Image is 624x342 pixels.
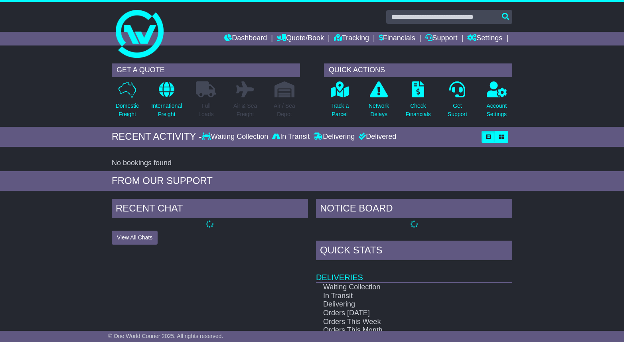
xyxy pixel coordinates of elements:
p: Network Delays [369,102,389,119]
div: NOTICE BOARD [316,199,512,220]
div: Delivering [312,132,357,141]
a: Tracking [334,32,369,45]
a: DomesticFreight [115,81,139,123]
button: View All Chats [112,231,158,245]
div: GET A QUOTE [112,63,300,77]
a: Dashboard [224,32,267,45]
a: Quote/Book [277,32,324,45]
p: Get Support [448,102,467,119]
a: CheckFinancials [405,81,431,123]
a: Track aParcel [330,81,349,123]
div: RECENT ACTIVITY - [112,131,202,142]
p: Check Financials [406,102,431,119]
td: In Transit [316,292,484,300]
a: AccountSettings [486,81,507,123]
p: Track a Parcel [330,102,349,119]
div: Delivered [357,132,396,141]
p: Air / Sea Depot [274,102,295,119]
td: Orders This Month [316,326,484,335]
div: RECENT CHAT [112,199,308,220]
td: Orders This Week [316,318,484,326]
p: Domestic Freight [116,102,139,119]
div: In Transit [270,132,312,141]
a: Settings [467,32,502,45]
a: Support [425,32,458,45]
div: Waiting Collection [202,132,270,141]
p: Air & Sea Freight [233,102,257,119]
a: NetworkDelays [368,81,389,123]
td: Waiting Collection [316,283,484,292]
a: InternationalFreight [151,81,182,123]
div: FROM OUR SUPPORT [112,175,512,187]
p: Account Settings [487,102,507,119]
span: © One World Courier 2025. All rights reserved. [108,333,223,339]
a: GetSupport [447,81,468,123]
div: QUICK ACTIONS [324,63,512,77]
a: Financials [379,32,415,45]
td: Delivering [316,300,484,309]
td: Deliveries [316,262,512,283]
td: Orders [DATE] [316,309,484,318]
div: Quick Stats [316,241,512,262]
p: International Freight [151,102,182,119]
p: Full Loads [196,102,216,119]
div: No bookings found [112,159,512,168]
